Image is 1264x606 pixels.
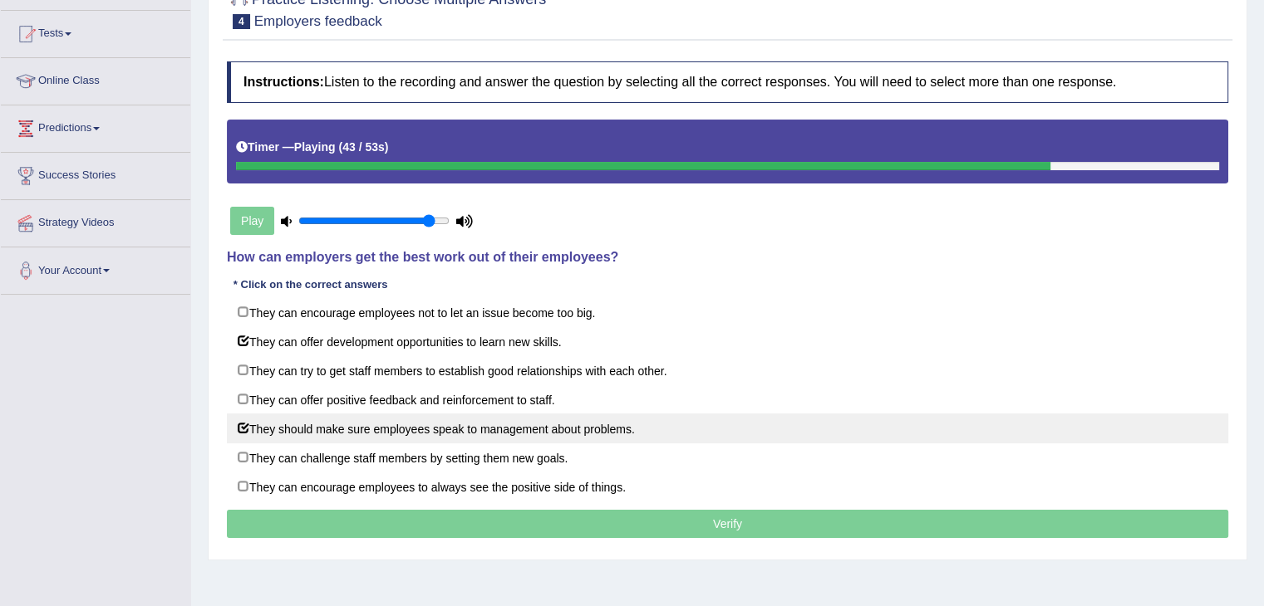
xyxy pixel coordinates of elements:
label: They can encourage employees to always see the positive side of things. [227,472,1228,501]
h5: Timer — [236,141,388,154]
label: They should make sure employees speak to management about problems. [227,413,1228,443]
b: ( [338,140,342,154]
b: ) [385,140,389,154]
h4: Listen to the recording and answer the question by selecting all the correct responses. You will ... [227,61,1228,103]
label: They can offer positive feedback and reinforcement to staff. [227,384,1228,414]
label: They can challenge staff members by setting them new goals. [227,442,1228,472]
a: Strategy Videos [1,200,190,242]
h4: How can employers get the best work out of their employees? [227,250,1228,265]
a: Predictions [1,105,190,147]
span: 4 [233,14,250,29]
label: They can offer development opportunities to learn new skills. [227,326,1228,356]
b: Playing [294,140,336,154]
a: Your Account [1,247,190,289]
b: 43 / 53s [342,140,385,154]
a: Success Stories [1,153,190,194]
label: They can try to get staff members to establish good relationships with each other. [227,355,1228,385]
a: Tests [1,11,190,52]
div: * Click on the correct answers [227,277,394,293]
small: Employers feedback [254,13,382,29]
b: Instructions: [243,75,324,89]
a: Online Class [1,58,190,100]
label: They can encourage employees not to let an issue become too big. [227,297,1228,327]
